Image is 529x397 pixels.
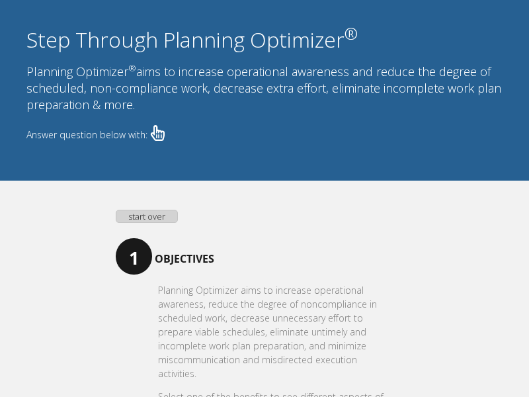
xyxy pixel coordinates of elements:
span: Planning Optimizer aims to increase operational awareness and reduce the degree of scheduled, non... [26,64,501,112]
a: start over [116,210,178,223]
p: Planning Optimizer aims to increase operational awareness, reduce the degree of noncompliance in ... [158,283,397,380]
p: Objectives [116,236,413,273]
span: Answer question below with: [26,128,147,141]
span: 1 [116,238,152,275]
sup: ® [345,22,358,44]
span: Step Through Planning Optimizer [26,25,358,54]
sup: ® [128,62,136,74]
